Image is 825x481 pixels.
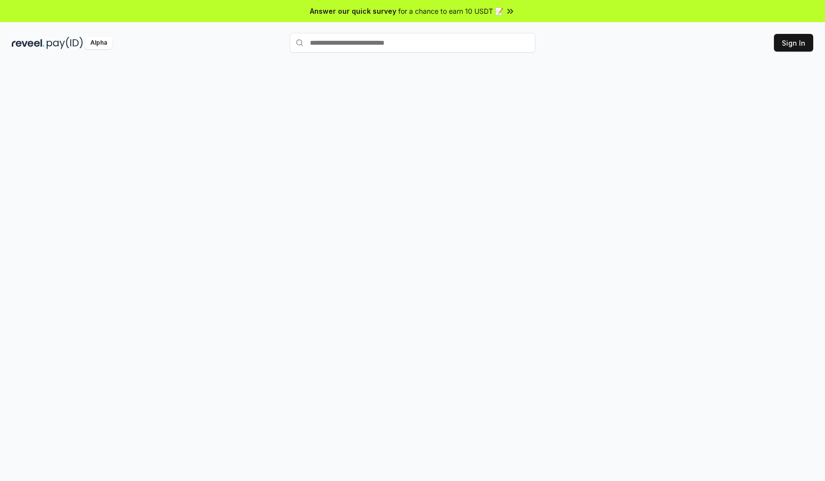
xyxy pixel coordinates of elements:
[47,37,83,49] img: pay_id
[12,37,45,49] img: reveel_dark
[774,34,813,52] button: Sign In
[310,6,396,16] span: Answer our quick survey
[85,37,112,49] div: Alpha
[398,6,503,16] span: for a chance to earn 10 USDT 📝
